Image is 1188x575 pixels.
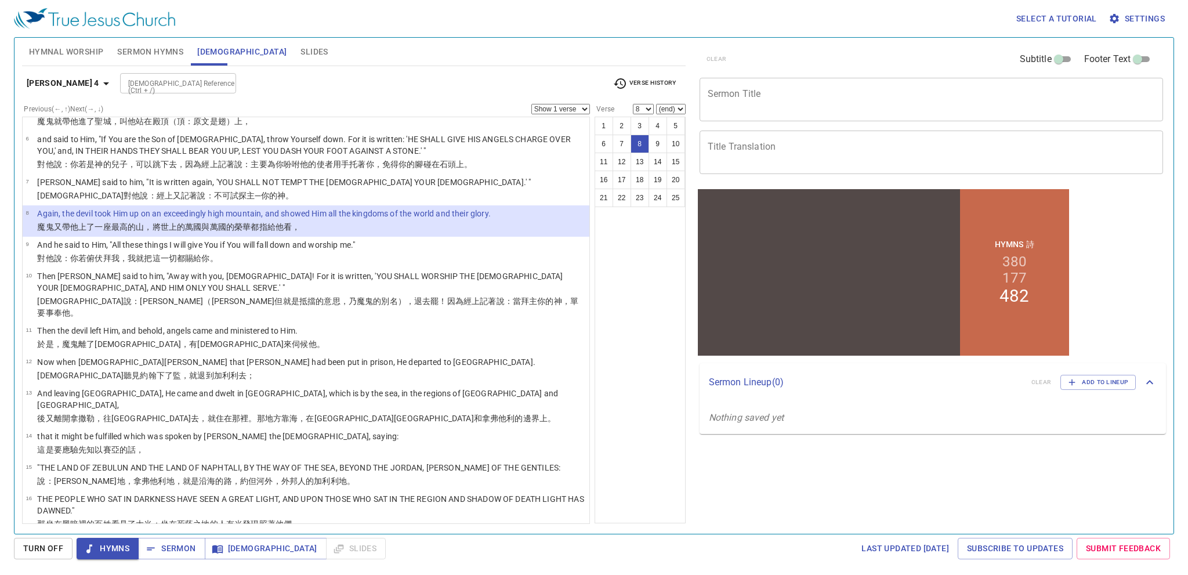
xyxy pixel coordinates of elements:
[181,371,255,380] wg3860: ，就退
[175,476,355,486] wg1093: ，就是沿海
[26,432,32,439] span: 14
[292,519,300,529] wg846: 。
[37,388,586,411] p: And leaving [GEOGRAPHIC_DATA], He came and dwelt in [GEOGRAPHIC_DATA], which is by the sea, in th...
[169,519,300,529] wg2521: 在
[103,160,473,169] wg2316: 的兒子
[95,414,556,423] wg3478: ，往[GEOGRAPHIC_DATA]
[649,117,667,135] button: 4
[317,339,325,349] wg846: 。
[667,117,685,135] button: 5
[201,254,218,263] wg1325: 你
[26,495,32,501] span: 16
[153,519,300,529] wg5457: ；坐
[26,241,28,247] span: 9
[1016,12,1097,26] span: Select a tutorial
[613,77,676,91] span: Verse History
[124,77,213,90] input: Type Bible Reference
[613,171,631,189] button: 17
[595,106,614,113] label: Verse
[1012,8,1102,30] button: Select a tutorial
[606,75,683,92] button: Verse History
[26,327,32,333] span: 11
[157,371,255,380] wg2491: 下了監
[78,519,300,529] wg4655: 裡
[1106,8,1169,30] button: Settings
[201,222,300,232] wg932: 與
[285,191,294,200] wg2316: 。
[232,476,355,486] wg3598: ，約但河
[255,191,294,200] wg2962: ─你的
[37,370,535,381] p: [DEMOGRAPHIC_DATA]
[1060,375,1136,390] button: Add to Lineup
[224,414,556,423] wg2730: 在那裡
[197,191,294,200] wg1125: 說：不可
[124,371,255,380] wg2424: 聽見
[700,363,1167,402] div: Sermon Lineup(0)clearAdd to Lineup
[349,160,472,169] wg5495: 托著
[276,160,473,169] wg4012: 你
[199,414,556,423] wg2064: ，就住
[1020,52,1052,66] span: Subtitle
[95,222,300,232] wg1519: 一座最
[148,191,294,200] wg5346: ：經上又
[124,191,294,200] wg2424: 對他
[26,272,32,279] span: 10
[234,160,472,169] wg1125: 說：主要為
[26,464,32,470] span: 15
[77,538,139,559] button: Hymns
[144,117,251,126] wg2476: 在殿
[967,541,1063,556] span: Subscribe to Updates
[37,176,531,188] p: [PERSON_NAME] said to him, "It is written again, 'YOU SHALL NOT TEMPT THE [DEMOGRAPHIC_DATA] YOUR...
[37,158,586,170] p: 對他
[140,191,294,200] wg846: 說
[649,171,667,189] button: 19
[46,445,144,454] wg2443: 是要應驗
[95,117,251,126] wg1519: 聖
[62,222,300,232] wg3825: 帶
[37,413,586,424] p: 後又
[456,160,472,169] wg3037: 上
[339,476,355,486] wg1056: 地。
[95,160,472,169] wg1488: 神
[251,222,300,232] wg1391: 都指給他
[309,339,325,349] wg1247: 他
[70,222,300,232] wg3880: 他
[26,178,28,185] span: 7
[70,308,78,317] wg846: 。
[14,8,175,29] img: True Jesus Church
[37,475,560,487] p: 說
[667,171,685,189] button: 20
[242,117,251,126] wg1909: ，
[78,160,472,169] wg4572: 若
[111,519,300,529] wg2992: 看見了
[958,538,1073,559] a: Subscribe to Updates
[37,338,325,350] p: 於是
[144,519,300,529] wg3173: 光
[631,117,649,135] button: 3
[125,476,355,486] wg1093: ，拿弗他利
[515,414,556,423] wg3508: 的邊界
[37,295,586,319] p: [DEMOGRAPHIC_DATA]
[26,209,28,216] span: 8
[667,153,685,171] button: 15
[136,222,300,232] wg5308: 山
[300,160,472,169] wg1781: 他的
[62,308,78,317] wg3000: 他
[277,191,294,200] wg4675: 神
[86,160,472,169] wg1487: 是
[111,254,218,263] wg4352: 我
[117,476,355,486] wg2194: 地
[54,117,251,126] wg1228: 就
[284,339,325,349] wg32: 來
[14,538,73,559] button: Turn Off
[62,254,218,263] wg3004: ：你若
[103,254,218,263] wg4098: 拜
[539,414,556,423] wg3725: 上
[24,106,103,113] label: Previous (←, ↑) Next (→, ↓)
[423,160,473,169] wg4228: 碰
[37,133,586,157] p: and said to Him, "If You are the Son of [DEMOGRAPHIC_DATA], throw Yourself down. For it is writte...
[144,222,300,232] wg3735: ，將世上
[284,160,473,169] wg4675: 吩咐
